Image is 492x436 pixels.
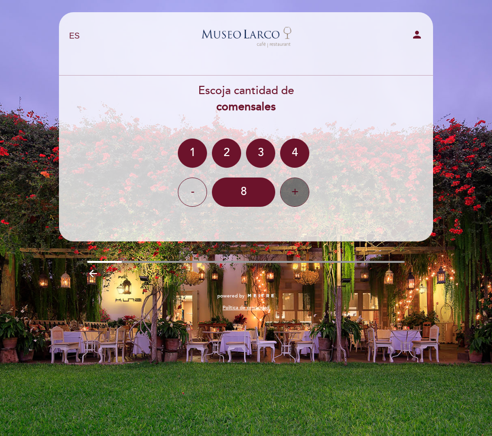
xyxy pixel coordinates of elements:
div: 3 [246,139,275,168]
span: powered by [217,293,245,299]
div: 8 [212,178,275,207]
div: 4 [280,139,309,168]
a: powered by [217,293,275,299]
i: person [411,29,423,40]
div: - [178,178,207,207]
div: + [280,178,309,207]
i: arrow_backward [87,268,99,279]
a: Política de privacidad [223,304,269,311]
div: 1 [178,139,207,168]
b: comensales [216,100,276,114]
img: MEITRE [247,294,275,298]
a: Museo [PERSON_NAME][GEOGRAPHIC_DATA] - Restaurant [185,23,307,50]
div: Escoja cantidad de [58,83,434,115]
div: 2 [212,139,241,168]
button: person [411,29,423,44]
